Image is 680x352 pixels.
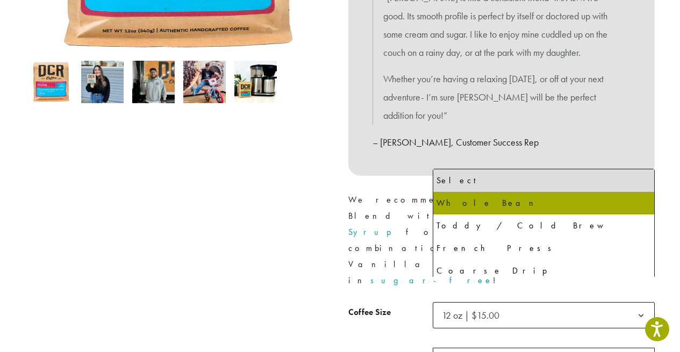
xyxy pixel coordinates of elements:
li: Select [433,169,654,192]
p: We recommend pairing Dillons Blend with for a dynamite flavor combination. Barista 22 Vanilla is ... [348,192,655,289]
img: David Morris picks Dillons for 2021 [183,61,226,103]
a: sugar-free [370,275,493,286]
img: Dillons [30,61,73,103]
img: Dillons - Image 2 [81,61,124,103]
img: Dillons - Image 5 [234,61,277,103]
div: Whole Bean [436,195,651,211]
img: Dillons - Image 3 [132,61,175,103]
a: Barista 22 Vanilla Syrup [348,210,636,238]
div: French Press [436,240,651,256]
label: Coffee Size [348,305,433,320]
span: 12 oz | $15.00 [438,305,510,326]
span: 12 oz | $15.00 [433,302,655,328]
div: Coarse Drip [436,263,651,279]
p: Whether you’re having a relaxing [DATE], or off at your next adventure- I’m sure [PERSON_NAME] wi... [383,70,620,124]
span: 12 oz | $15.00 [442,309,499,321]
p: – [PERSON_NAME], Customer Success Rep [373,133,631,152]
div: Toddy / Cold Brew [436,218,651,234]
